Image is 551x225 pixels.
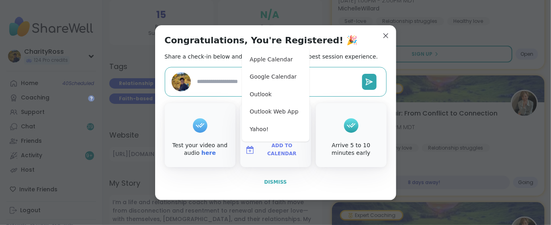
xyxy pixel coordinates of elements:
button: Apple Calendar [245,51,306,69]
button: Dismiss [165,174,387,191]
h2: Share a check-in below and see our tips to get the best session experience. [165,53,378,61]
iframe: Spotlight [88,95,94,101]
span: Add to Calendar [258,142,306,158]
button: Outlook Web App [245,103,306,121]
button: Add to Calendar [242,142,309,158]
button: Outlook [245,86,306,103]
div: Arrive 5 to 10 minutes early [317,142,385,157]
button: Google Calendar [245,68,306,86]
h1: Congratulations, You're Registered! 🎉 [165,35,358,46]
img: CharityRoss [172,72,191,91]
a: here [201,150,216,156]
button: Yahoo! [245,121,306,138]
span: Dismiss [264,179,287,185]
img: ShareWell Logomark [245,145,255,155]
div: Test your video and audio [166,142,234,157]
